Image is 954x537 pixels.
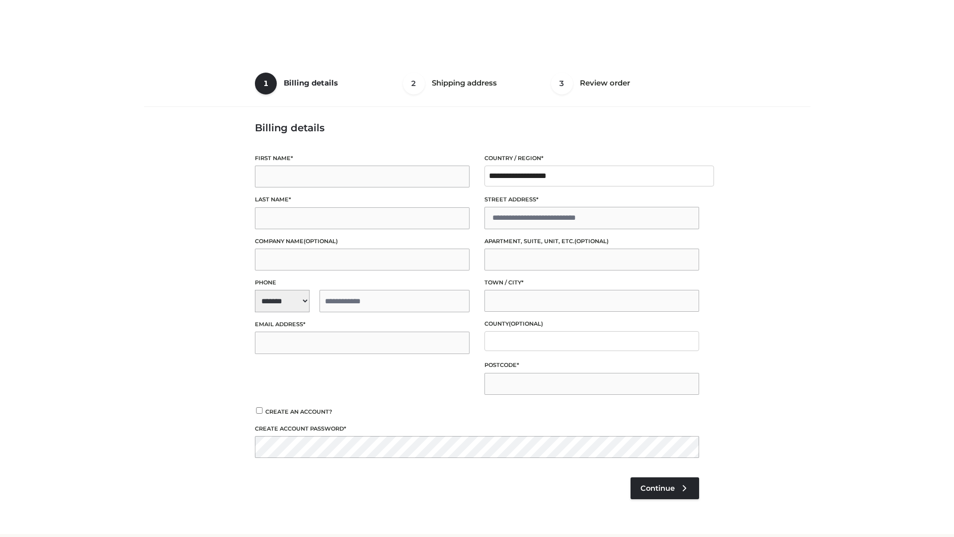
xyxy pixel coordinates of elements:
label: Country / Region [484,154,699,163]
label: Apartment, suite, unit, etc. [484,237,699,246]
label: Phone [255,278,470,287]
label: Email address [255,320,470,329]
label: Create account password [255,424,699,434]
a: Continue [631,477,699,499]
span: Billing details [284,78,338,88]
label: Town / City [484,278,699,287]
span: Review order [580,78,630,88]
span: 1 [255,73,277,94]
span: Shipping address [432,78,497,88]
span: 3 [551,73,573,94]
label: Company name [255,237,470,246]
h3: Billing details [255,122,699,134]
label: Last name [255,195,470,204]
input: Create an account? [255,407,264,414]
label: First name [255,154,470,163]
span: (optional) [304,238,338,245]
span: Create an account? [265,408,332,415]
label: Street address [484,195,699,204]
span: (optional) [574,238,609,245]
span: 2 [403,73,425,94]
label: County [484,319,699,329]
span: Continue [640,484,675,493]
label: Postcode [484,360,699,370]
span: (optional) [509,320,543,327]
